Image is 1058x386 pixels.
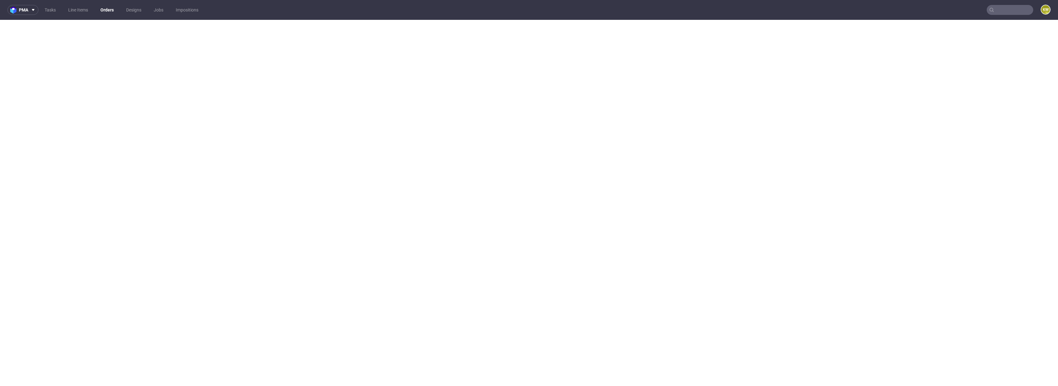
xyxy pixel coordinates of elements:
img: logo [10,7,19,14]
a: Designs [122,5,145,15]
a: Orders [97,5,117,15]
a: Line Items [64,5,92,15]
span: pma [19,8,28,12]
a: Jobs [150,5,167,15]
button: pma [7,5,38,15]
a: Tasks [41,5,60,15]
a: Impositions [172,5,202,15]
figcaption: KW [1041,5,1050,14]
